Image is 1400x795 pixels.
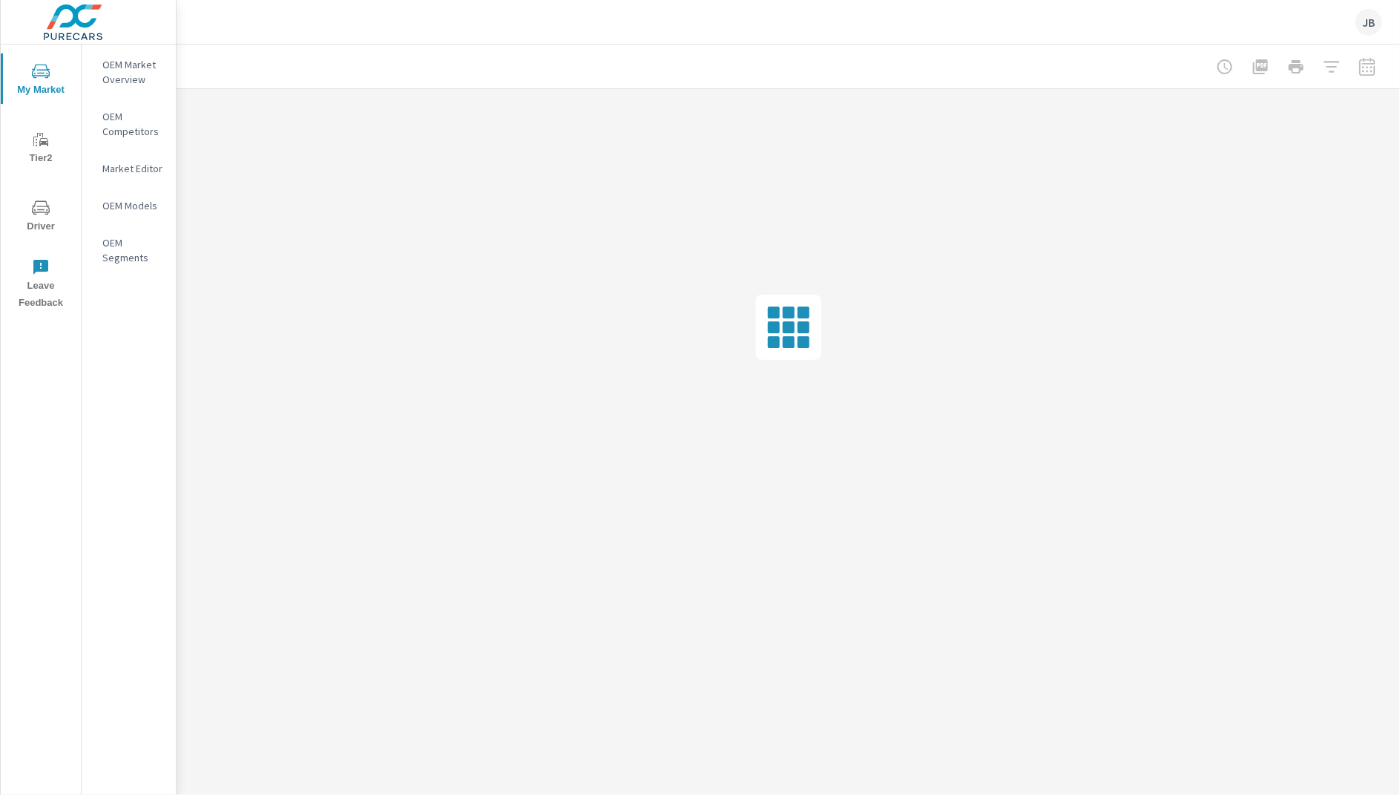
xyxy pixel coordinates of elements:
div: OEM Competitors [82,105,176,143]
p: Market Editor [102,161,164,176]
div: nav menu [1,45,81,318]
span: Tier2 [5,131,76,167]
p: OEM Competitors [102,109,164,139]
p: OEM Models [102,198,164,213]
span: My Market [5,62,76,99]
div: OEM Market Overview [82,53,176,91]
div: Market Editor [82,157,176,180]
p: OEM Segments [102,235,164,265]
span: Driver [5,199,76,235]
p: OEM Market Overview [102,57,164,87]
div: OEM Segments [82,232,176,269]
div: OEM Models [82,194,176,217]
div: JB [1355,9,1382,36]
span: Leave Feedback [5,258,76,312]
